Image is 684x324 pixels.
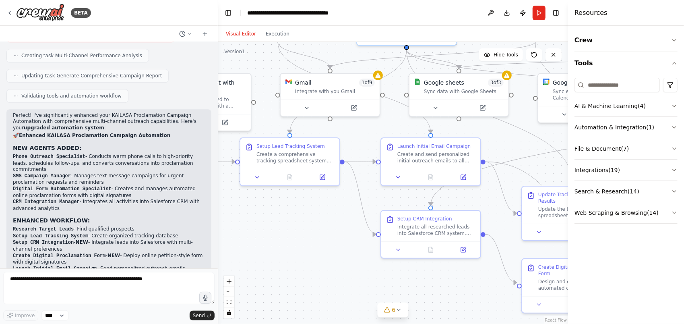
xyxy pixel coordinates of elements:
button: Start a new chat [198,29,211,39]
div: Setup CRM IntegrationIntegrate all researched leads into Salesforce CRM system, create comprehens... [380,210,481,259]
li: - Find qualified prospects [13,226,205,233]
code: Launch Initial Email Campaign [13,266,97,272]
button: Click to speak your automation idea [199,292,211,304]
a: React Flow attribution [545,318,567,322]
strong: NEW AGENTS ADDED: [13,145,82,151]
div: Create Digital Proclamation FormDesign and deploy an automated online proclamation form for {orga... [521,258,622,314]
button: zoom in [224,276,234,287]
p: Perfect! I've significantly enhanced your KAILASA Proclamation Campaign Automation with comprehen... [13,112,205,131]
div: Launch Initial Email CampaignCreate and send personalized initial outreach emails to all identifi... [380,137,481,186]
li: - Send personalized outreach emails [13,266,205,272]
div: Integrate with you Gmail [295,88,375,95]
div: GmailGmail1of9Integrate with you Gmail [280,73,380,117]
button: 6 [378,303,409,318]
div: Design and deploy an automated online proclamation form for {organization_name} that functions li... [538,278,616,291]
button: Tools [574,52,678,75]
div: Integrate all researched leads into Salesforce CRM system, create comprehensive lead profiles wit... [397,224,475,237]
div: Google calendar [553,79,599,87]
button: Execution [261,29,294,39]
button: Open in side panel [449,172,477,182]
button: zoom out [224,287,234,297]
button: Hide left sidebar [223,7,234,19]
g: Edge from c617aabe-5965-493d-99d2-d333a76cc248 to 511862da-5da9-4cdd-a7ba-0310d65cd052 [204,158,235,166]
img: Gmail [285,79,292,85]
g: Edge from 92020e43-7163-4e21-a467-1449d56b133f to 511862da-5da9-4cdd-a7ba-0310d65cd052 [286,50,411,133]
button: Improve [3,310,38,321]
li: - Integrates all activities into Salesforce CRM with advanced analytics [13,199,205,212]
code: Create Digital Proclamation Form [13,253,105,259]
strong: NEW [107,253,120,258]
li: - Create organized tracking database [13,233,205,240]
button: No output available [555,227,589,237]
span: Number of enabled actions [359,79,375,87]
code: Phone Outreach Specialist [13,154,85,160]
div: Gmail [295,79,312,87]
span: Improve [15,312,35,319]
div: Setup Lead Tracking SystemCreate a comprehensive tracking spreadsheet system for managing the {or... [240,137,340,186]
span: 6 [392,306,396,314]
button: Hide right sidebar [550,7,562,19]
nav: breadcrumb [247,9,338,17]
button: Open in side panel [449,245,477,255]
div: Google CalendarGoogle calendarSync events with Google Calendar [537,73,638,123]
button: Search & Research(14) [574,181,678,202]
g: Edge from 7afed474-6f3e-4ceb-8adf-933114afa1fe to 53541f2e-1b8f-45ba-8415-1003e5a2f0a0 [326,42,539,69]
g: Edge from 511862da-5da9-4cdd-a7ba-0310d65cd052 to 4d37d54d-471c-4917-85f9-906c7be1aa28 [345,158,376,166]
div: Create Digital Proclamation Form [538,264,616,277]
g: Edge from 4d37d54d-471c-4917-85f9-906c7be1aa28 to fdb3e209-5767-4bb7-85e7-57b50cb2324b [486,158,517,217]
button: toggle interactivity [224,307,234,318]
div: BETA [71,8,91,18]
div: React Flow controls [224,276,234,318]
img: Google Calendar [543,79,550,85]
div: Tools [574,75,678,230]
button: No output available [555,300,589,309]
div: Version 1 [224,48,245,55]
span: Validating tools and automation workflow [21,93,122,99]
button: Crew [574,29,678,52]
code: Setup Lead Tracking System [13,233,88,239]
div: Sync data with Google Sheets [424,88,504,95]
button: Visual Editor [221,29,261,39]
div: Update the tracking spreadsheet with results from the initial email campaign, including delivery ... [538,206,616,219]
button: File & Document(7) [574,138,678,159]
span: Updating task Generate Comprehensive Campaign Report [21,73,162,79]
button: Hide Tools [479,48,523,61]
button: No output available [414,172,448,182]
button: Open in side panel [202,118,248,127]
button: Switch to previous chat [176,29,195,39]
code: Digital Form Automation Specialist [13,186,112,192]
button: Automation & Integration(1) [574,117,678,138]
li: - Creates and manages automated online proclamation forms with digital signatures [13,186,205,199]
strong: Enhanced KAILASA Proclamation Campaign Automation [19,133,170,138]
button: Open in side panel [460,103,505,113]
code: Research Target Leads [13,226,74,232]
img: Logo [16,4,64,22]
g: Edge from b2c6c9d8-3034-4756-b803-c632798a6afe to 53541f2e-1b8f-45ba-8415-1003e5a2f0a0 [274,42,334,69]
button: fit view [224,297,234,307]
strong: ENHANCED WORKFLOW: [13,217,90,224]
li: - Conducts warm phone calls to high-priority leads, schedules follow-ups, and converts conversati... [13,154,205,173]
img: Google Sheets [414,79,421,85]
li: - Manages text message campaigns for urgent proclamation requests and reminders [13,173,205,186]
li: - - Integrate leads into Salesforce with multi-channel preferences [13,239,205,252]
button: Open in side panel [331,103,376,113]
span: Number of enabled actions [488,79,504,87]
code: CRM Integration Manager [13,199,80,205]
code: SMS Campaign Manager [13,173,71,179]
div: Create a comprehensive tracking spreadsheet system for managing the {organization_name} proclamat... [256,151,335,164]
g: Edge from bc92fc62-561f-43c1-ad54-337ab17c46fe to 5b52c2cd-94f3-4c0a-972d-62e98e1cc9b3 [486,230,517,287]
g: Edge from b2c6c9d8-3034-4756-b803-c632798a6afe to 4d37d54d-471c-4917-85f9-906c7be1aa28 [274,42,435,133]
strong: NEW [76,239,88,245]
div: Launch Initial Email Campaign [397,143,471,150]
strong: upgraded automation system [24,125,104,131]
h2: 🚀 [13,133,205,139]
div: SerperDevToolSearch the internet with SerperA tool that can be used to search the internet with a... [151,73,252,131]
span: Creating task Multi-Channel Performance Analysis [21,52,142,59]
button: No output available [414,245,448,255]
div: Update Tracking with Campaign ResultsUpdate the tracking spreadsheet with results from the initia... [521,186,622,241]
div: Create and send personalized initial outreach emails to all identified leads about {organization_... [397,151,475,164]
button: Open in side panel [308,172,336,182]
span: Send [193,312,205,319]
div: Google sheets [424,79,464,87]
button: Send [190,311,215,320]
